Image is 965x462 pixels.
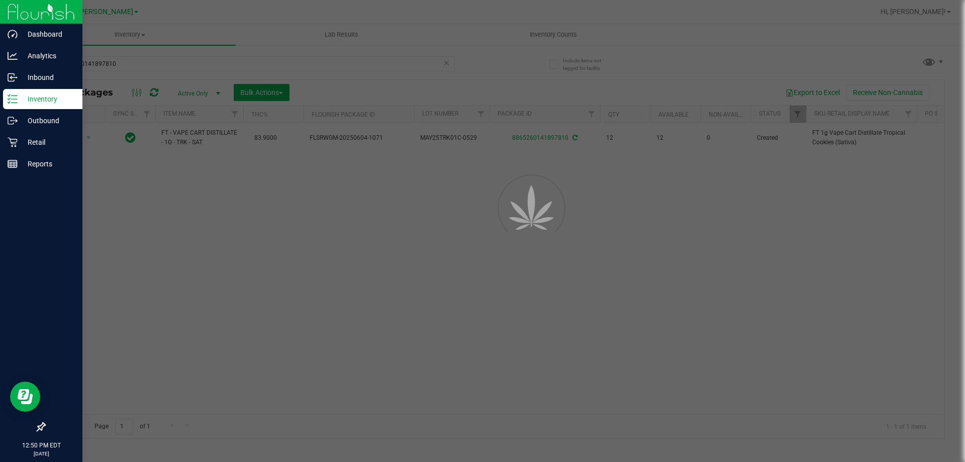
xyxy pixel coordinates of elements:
[5,450,78,457] p: [DATE]
[8,94,18,104] inline-svg: Inventory
[8,137,18,147] inline-svg: Retail
[18,115,78,127] p: Outbound
[18,28,78,40] p: Dashboard
[18,93,78,105] p: Inventory
[18,71,78,83] p: Inbound
[8,51,18,61] inline-svg: Analytics
[5,441,78,450] p: 12:50 PM EDT
[18,158,78,170] p: Reports
[8,29,18,39] inline-svg: Dashboard
[18,50,78,62] p: Analytics
[8,159,18,169] inline-svg: Reports
[8,116,18,126] inline-svg: Outbound
[10,382,40,412] iframe: Resource center
[18,136,78,148] p: Retail
[8,72,18,82] inline-svg: Inbound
